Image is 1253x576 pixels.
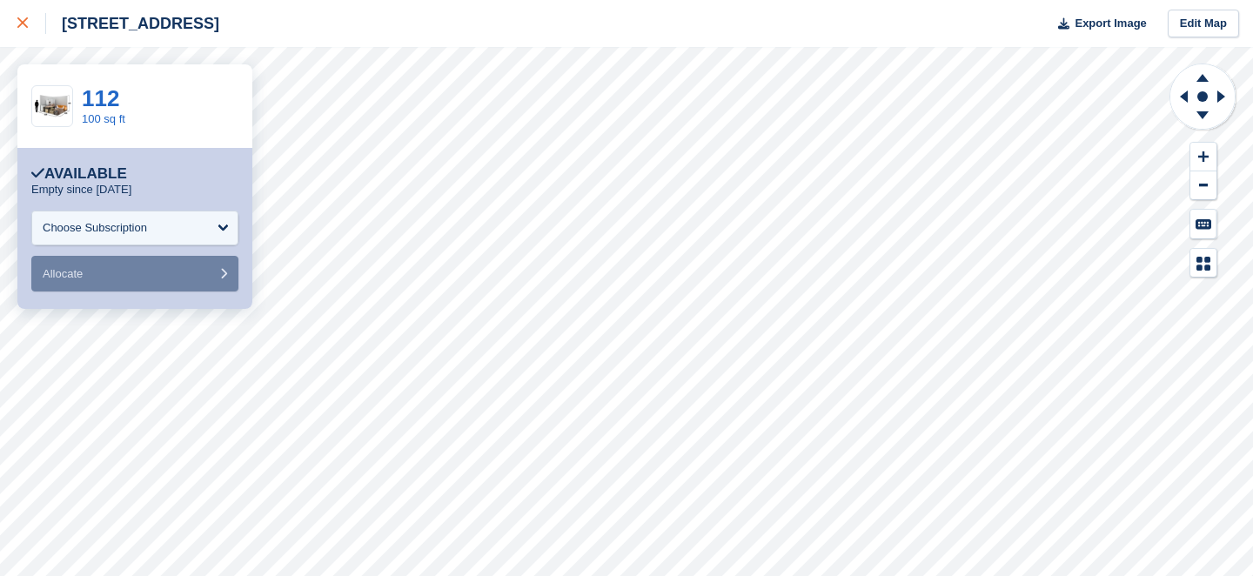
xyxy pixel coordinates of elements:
div: Available [31,165,127,183]
a: Edit Map [1168,10,1239,38]
div: [STREET_ADDRESS] [46,13,219,34]
a: 100 sq ft [82,112,125,125]
button: Zoom Out [1190,171,1216,200]
button: Zoom In [1190,143,1216,171]
button: Map Legend [1190,249,1216,278]
img: 100.jpg [32,91,72,122]
button: Allocate [31,256,238,291]
div: Choose Subscription [43,219,147,237]
a: 112 [82,85,119,111]
p: Empty since [DATE] [31,183,131,197]
button: Keyboard Shortcuts [1190,210,1216,238]
button: Export Image [1048,10,1147,38]
span: Export Image [1075,15,1146,32]
span: Allocate [43,267,83,280]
